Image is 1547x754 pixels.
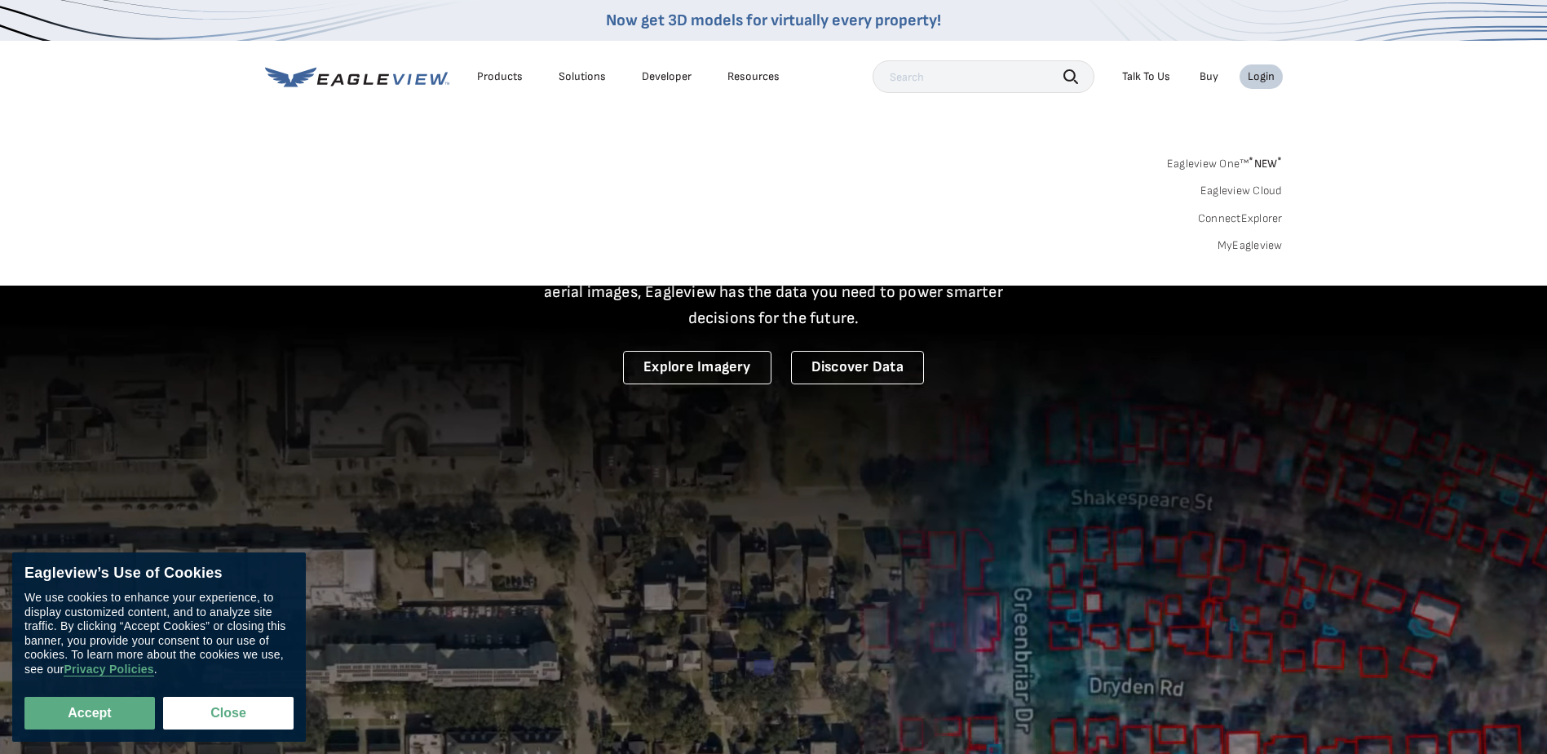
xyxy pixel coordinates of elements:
input: Search [873,60,1094,93]
a: Explore Imagery [623,351,771,384]
span: NEW [1249,157,1282,171]
a: Eagleview Cloud [1200,184,1283,198]
button: Accept [24,697,155,730]
button: Close [163,697,294,730]
a: MyEagleview [1218,238,1283,253]
p: A new era starts here. Built on more than 3.5 billion high-resolution aerial images, Eagleview ha... [524,253,1023,331]
div: Solutions [559,69,606,84]
a: Privacy Policies [64,663,153,676]
div: Login [1248,69,1275,84]
div: Resources [727,69,780,84]
a: Eagleview One™*NEW* [1167,152,1283,171]
div: Talk To Us [1122,69,1170,84]
div: Products [477,69,523,84]
a: ConnectExplorer [1198,211,1283,226]
a: Discover Data [791,351,924,384]
a: Now get 3D models for virtually every property! [606,11,941,30]
div: Eagleview’s Use of Cookies [24,565,294,583]
div: We use cookies to enhance your experience, to display customized content, and to analyze site tra... [24,591,294,676]
a: Developer [642,69,692,84]
a: Buy [1200,69,1218,84]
